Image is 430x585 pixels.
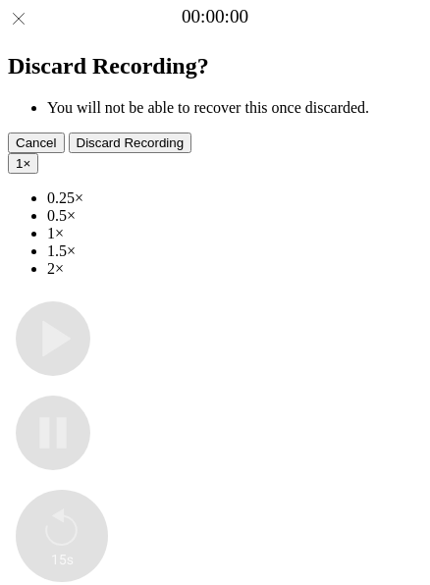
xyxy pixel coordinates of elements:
button: Discard Recording [69,133,192,153]
li: 1.5× [47,242,422,260]
span: 1 [16,156,23,171]
li: 0.5× [47,207,422,225]
a: 00:00:00 [182,6,248,27]
li: 1× [47,225,422,242]
h2: Discard Recording? [8,53,422,80]
li: You will not be able to recover this once discarded. [47,99,422,117]
li: 2× [47,260,422,278]
button: Cancel [8,133,65,153]
li: 0.25× [47,189,422,207]
button: 1× [8,153,38,174]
